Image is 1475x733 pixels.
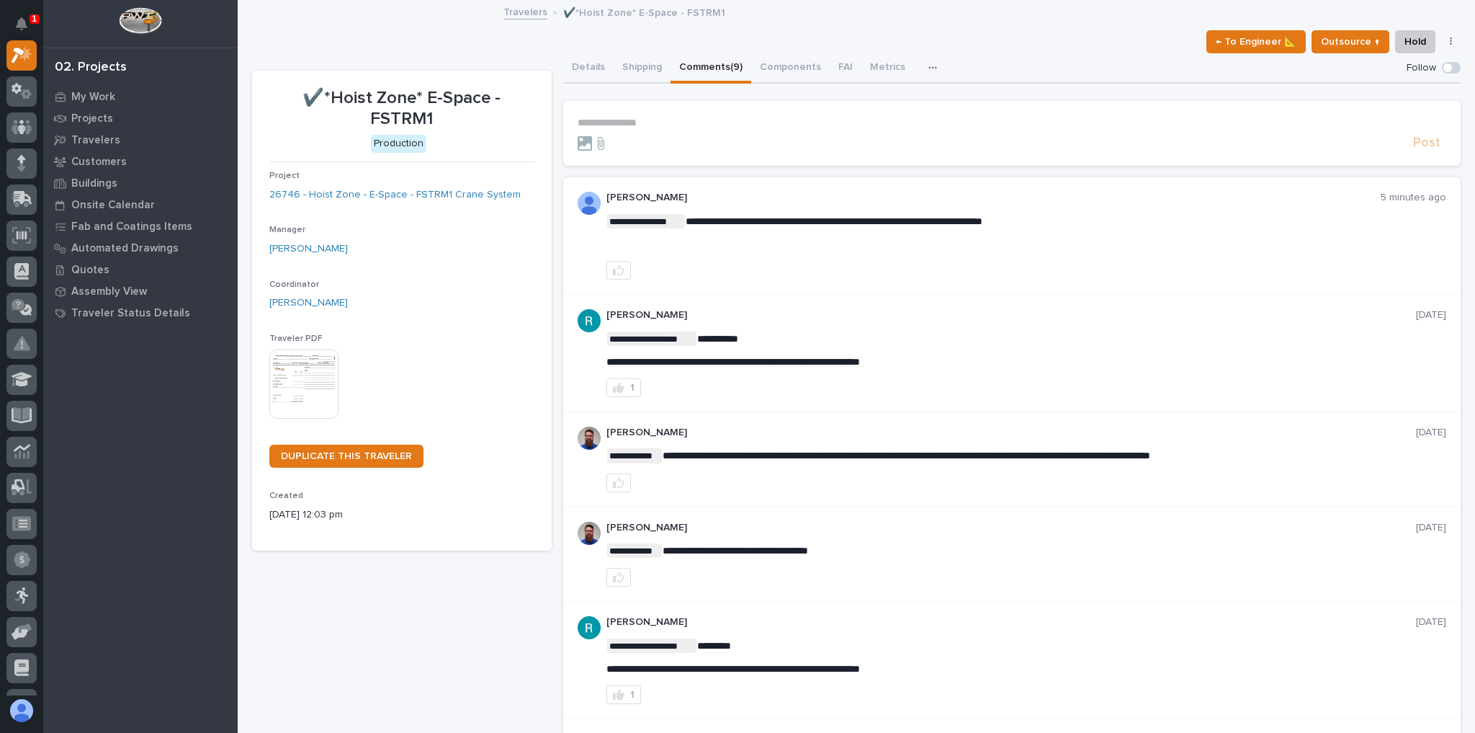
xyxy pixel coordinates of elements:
[18,17,37,40] div: Notifications1
[614,53,671,84] button: Shipping
[269,507,534,523] p: [DATE] 12:03 pm
[43,129,238,151] a: Travelers
[71,112,113,125] p: Projects
[269,172,300,180] span: Project
[606,685,641,704] button: 1
[606,192,1381,204] p: [PERSON_NAME]
[71,221,192,234] p: Fab and Coatings Items
[1416,427,1446,439] p: [DATE]
[1381,192,1446,204] p: 5 minutes ago
[563,53,614,84] button: Details
[1416,309,1446,321] p: [DATE]
[578,309,601,332] img: ACg8ocLIQ8uTLu8xwXPI_zF_j4cWilWA_If5Zu0E3tOGGkFk=s96-c
[269,280,319,289] span: Coordinator
[269,445,423,468] a: DUPLICATE THIS TRAVELER
[269,187,521,203] a: 26746 - Hoist Zone - E-Space - FSTRM1 Crane System
[830,53,861,84] button: FAI
[269,226,305,234] span: Manager
[43,216,238,237] a: Fab and Coatings Items
[371,135,426,153] div: Production
[1312,30,1389,53] button: Outsource ↑
[43,172,238,194] a: Buildings
[71,91,115,104] p: My Work
[71,199,155,212] p: Onsite Calendar
[55,60,127,76] div: 02. Projects
[578,192,601,215] img: AOh14GjpcA6ydKGAvwfezp8OhN30Q3_1BHk5lQOeczEvCIoEuGETHm2tT-JUDAHyqffuBe4ae2BInEDZwLlH3tcCd_oYlV_i4...
[119,7,161,34] img: Workspace Logo
[606,261,631,280] button: like this post
[71,177,117,190] p: Buildings
[43,302,238,324] a: Traveler Status Details
[578,427,601,450] img: 6hTokn1ETDGPf9BPokIQ
[1321,33,1380,50] span: Outsource ↑
[630,690,635,700] div: 1
[1216,33,1296,50] span: ← To Engineer 📐
[43,107,238,129] a: Projects
[1407,135,1446,151] button: Post
[43,86,238,107] a: My Work
[269,296,348,311] a: [PERSON_NAME]
[71,134,120,147] p: Travelers
[630,383,635,393] div: 1
[6,696,37,726] button: users-avatar
[606,427,1417,439] p: [PERSON_NAME]
[751,53,830,84] button: Components
[269,241,348,257] a: [PERSON_NAME]
[43,237,238,259] a: Automated Drawings
[32,14,37,24] p: 1
[6,9,37,39] button: Notifications
[578,522,601,545] img: 6hTokn1ETDGPf9BPokIQ
[71,156,127,169] p: Customers
[43,280,238,302] a: Assembly View
[281,451,412,461] span: DUPLICATE THIS TRAVELER
[43,194,238,216] a: Onsite Calendar
[563,4,725,19] p: ✔️*Hoist Zone* E-Space - FSTRM1
[269,334,323,343] span: Traveler PDF
[606,474,631,492] button: like this post
[503,3,547,19] a: Travelers
[269,492,303,500] span: Created
[269,88,534,130] p: ✔️*Hoist Zone* E-Space - FSTRM1
[861,53,914,84] button: Metrics
[71,242,179,255] p: Automated Drawings
[1413,135,1440,151] span: Post
[43,151,238,172] a: Customers
[606,378,641,397] button: 1
[1416,616,1446,628] p: [DATE]
[43,259,238,280] a: Quotes
[671,53,751,84] button: Comments (9)
[606,616,1417,628] p: [PERSON_NAME]
[1206,30,1306,53] button: ← To Engineer 📐
[1404,33,1426,50] span: Hold
[71,285,147,298] p: Assembly View
[1407,62,1436,74] p: Follow
[1416,522,1446,534] p: [DATE]
[1395,30,1435,53] button: Hold
[606,522,1417,534] p: [PERSON_NAME]
[71,264,109,277] p: Quotes
[71,307,190,320] p: Traveler Status Details
[578,616,601,639] img: ACg8ocLIQ8uTLu8xwXPI_zF_j4cWilWA_If5Zu0E3tOGGkFk=s96-c
[606,309,1417,321] p: [PERSON_NAME]
[606,568,631,587] button: like this post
